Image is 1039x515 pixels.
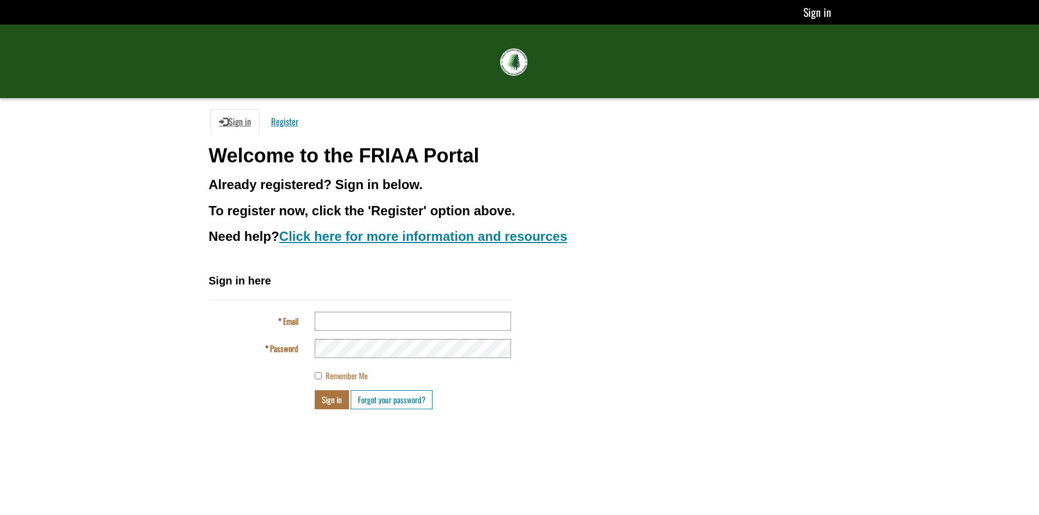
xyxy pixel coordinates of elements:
span: Email [283,315,298,327]
a: Forgot your password? [351,390,433,409]
span: Password [270,342,298,354]
button: Sign in [315,390,349,409]
a: Click here for more information and resources [279,229,567,244]
h1: Welcome to the FRIAA Portal [209,145,831,167]
img: FRIAA Submissions Portal [500,49,527,76]
h3: To register now, click the 'Register' option above. [209,204,831,218]
h3: Already registered? Sign in below. [209,178,831,192]
h3: Need help? [209,229,831,244]
span: Sign in here [209,275,271,287]
input: Remember Me [315,372,322,379]
span: Remember Me [326,369,368,381]
a: Sign in [211,109,260,134]
a: Sign in [803,4,831,20]
a: Register [262,109,307,134]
